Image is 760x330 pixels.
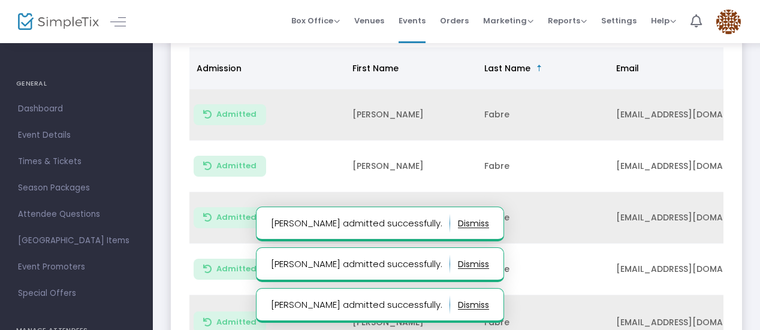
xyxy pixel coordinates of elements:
[548,15,587,26] span: Reports
[651,15,676,26] span: Help
[399,5,426,36] span: Events
[458,214,489,233] button: dismiss
[18,233,135,249] span: [GEOGRAPHIC_DATA] Items
[194,207,266,228] button: Admitted
[216,161,257,171] span: Admitted
[458,255,489,274] button: dismiss
[483,15,533,26] span: Marketing
[194,259,266,280] button: Admitted
[345,244,477,295] td: [PERSON_NAME]
[216,264,257,274] span: Admitted
[440,5,469,36] span: Orders
[271,255,450,274] p: [PERSON_NAME] admitted successfully.
[345,141,477,192] td: [PERSON_NAME]
[477,89,609,141] td: Fabre
[16,72,137,96] h4: GENERAL
[616,62,639,74] span: Email
[484,62,530,74] span: Last Name
[18,259,135,275] span: Event Promoters
[291,15,340,26] span: Box Office
[458,295,489,314] button: dismiss
[18,154,135,169] span: Times & Tickets
[18,207,135,222] span: Attendee Questions
[18,128,135,143] span: Event Details
[216,317,257,327] span: Admitted
[477,192,609,244] td: Fabre
[18,180,135,196] span: Season Packages
[345,89,477,141] td: [PERSON_NAME]
[216,213,257,222] span: Admitted
[194,156,266,177] button: Admitted
[216,110,257,119] span: Admitted
[271,295,450,314] p: [PERSON_NAME] admitted successfully.
[18,286,135,301] span: Special Offers
[194,104,266,125] button: Admitted
[354,5,384,36] span: Venues
[18,101,135,117] span: Dashboard
[601,5,637,36] span: Settings
[477,141,609,192] td: Fabre
[535,63,544,73] span: Sortable
[477,244,609,295] td: Fabre
[271,214,450,233] p: [PERSON_NAME] admitted successfully.
[352,62,399,74] span: First Name
[197,62,242,74] span: Admission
